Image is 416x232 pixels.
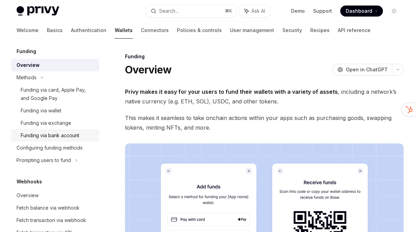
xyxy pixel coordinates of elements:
[11,189,99,202] a: Overview
[125,63,171,76] h1: Overview
[388,6,399,17] button: Toggle dark mode
[11,214,99,226] a: Fetch transaction via webhook
[11,202,99,214] a: Fetch balance via webhook
[125,113,404,132] span: This makes it seamless to take onchain actions within your apps such as purchasing goods, swappin...
[282,22,302,39] a: Security
[251,8,265,14] span: Ask AI
[17,22,39,39] a: Welcome
[340,6,383,17] a: Dashboard
[21,86,95,102] div: Funding via card, Apple Pay, and Google Pay
[11,59,99,71] a: Overview
[17,47,36,56] h5: Funding
[346,66,388,73] span: Open in ChatGPT
[125,87,404,106] span: , including a network’s native currency (e.g. ETH, SOL), USDC, and other tokens.
[17,204,80,212] div: Fetch balance via webhook
[17,6,59,16] img: light logo
[21,131,79,140] div: Funding via bank account
[177,22,222,39] a: Policies & controls
[346,8,372,14] span: Dashboard
[310,22,330,39] a: Recipes
[146,5,236,17] button: Search...⌘K
[240,5,270,17] button: Ask AI
[230,22,274,39] a: User management
[17,178,42,186] h5: Webhooks
[333,64,392,75] button: Open in ChatGPT
[11,117,99,129] a: Funding via exchange
[17,144,83,152] div: Configuring funding methods
[125,53,404,60] div: Funding
[11,84,99,104] a: Funding via card, Apple Pay, and Google Pay
[115,22,133,39] a: Wallets
[313,8,332,14] a: Support
[11,142,99,154] a: Configuring funding methods
[141,22,169,39] a: Connectors
[17,216,86,224] div: Fetch transaction via webhook
[225,8,232,14] span: ⌘ K
[125,88,338,95] strong: Privy makes it easy for your users to fund their wallets with a variety of assets
[17,61,40,69] div: Overview
[17,156,71,164] div: Prompting users to fund
[338,22,371,39] a: API reference
[21,119,71,127] div: Funding via exchange
[159,7,178,15] div: Search...
[47,22,63,39] a: Basics
[71,22,106,39] a: Authentication
[11,129,99,142] a: Funding via bank account
[17,73,37,82] div: Methods
[11,104,99,117] a: Funding via wallet
[17,191,39,200] div: Overview
[291,8,305,14] a: Demo
[21,107,61,115] div: Funding via wallet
